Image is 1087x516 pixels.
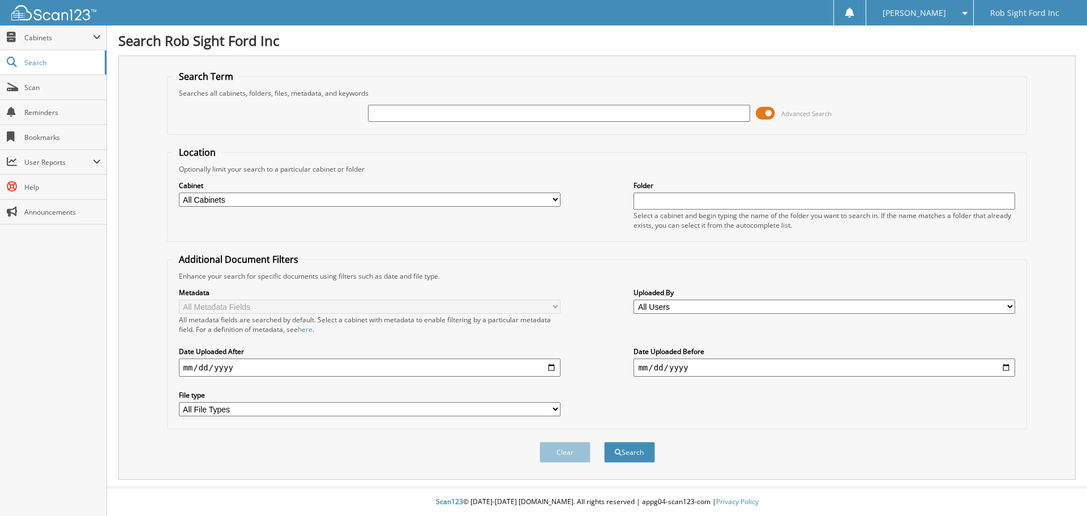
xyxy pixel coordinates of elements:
[179,347,560,356] label: Date Uploaded After
[11,5,96,20] img: scan123-logo-white.svg
[173,271,1021,281] div: Enhance your search for specific documents using filters such as date and file type.
[24,157,93,167] span: User Reports
[173,253,304,266] legend: Additional Document Filters
[179,181,560,190] label: Cabinet
[118,31,1076,50] h1: Search Rob Sight Ford Inc
[604,442,655,463] button: Search
[24,58,99,67] span: Search
[107,488,1087,516] div: © [DATE]-[DATE] [DOMAIN_NAME]. All rights reserved | appg04-scan123-com |
[173,88,1021,98] div: Searches all cabinets, folders, files, metadata, and keywords
[298,325,313,334] a: here
[634,181,1015,190] label: Folder
[24,182,101,192] span: Help
[179,390,560,400] label: File type
[24,108,101,117] span: Reminders
[634,211,1015,230] div: Select a cabinet and begin typing the name of the folder you want to search in. If the name match...
[179,288,560,297] label: Metadata
[781,109,832,118] span: Advanced Search
[24,207,101,217] span: Announcements
[634,288,1015,297] label: Uploaded By
[540,442,590,463] button: Clear
[179,315,560,334] div: All metadata fields are searched by default. Select a cabinet with metadata to enable filtering b...
[173,146,221,159] legend: Location
[179,359,560,377] input: start
[634,359,1015,377] input: end
[716,497,759,506] a: Privacy Policy
[173,70,239,83] legend: Search Term
[436,497,463,506] span: Scan123
[24,33,93,42] span: Cabinets
[24,133,101,142] span: Bookmarks
[990,10,1059,16] span: Rob Sight Ford Inc
[883,10,946,16] span: [PERSON_NAME]
[24,83,101,92] span: Scan
[173,164,1021,174] div: Optionally limit your search to a particular cabinet or folder
[634,347,1015,356] label: Date Uploaded Before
